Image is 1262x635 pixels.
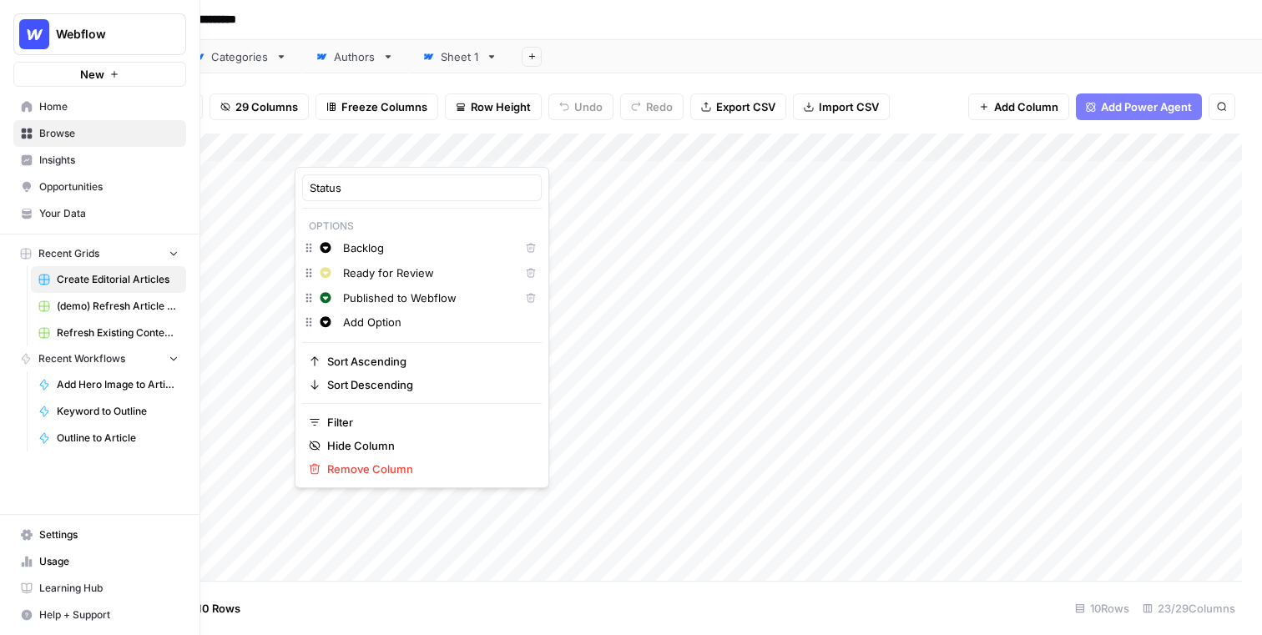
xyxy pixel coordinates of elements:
[179,40,301,73] a: Categories
[690,93,786,120] button: Export CSV
[57,431,179,446] span: Outline to Article
[441,48,479,65] div: Sheet 1
[31,320,186,346] a: Refresh Existing Content - Dakota - Demo
[1101,98,1192,115] span: Add Power Agent
[327,437,528,454] span: Hide Column
[327,376,528,393] span: Sort Descending
[13,120,186,147] a: Browse
[302,215,542,237] p: Options
[13,62,186,87] button: New
[13,93,186,120] a: Home
[13,174,186,200] a: Opportunities
[39,126,179,141] span: Browse
[38,246,99,261] span: Recent Grids
[646,98,673,115] span: Redo
[994,98,1058,115] span: Add Column
[471,98,531,115] span: Row Height
[1136,595,1242,622] div: 23/29 Columns
[315,93,438,120] button: Freeze Columns
[408,40,512,73] a: Sheet 1
[39,153,179,168] span: Insights
[13,522,186,548] a: Settings
[968,93,1069,120] button: Add Column
[57,272,179,287] span: Create Editorial Articles
[39,206,179,221] span: Your Data
[819,98,879,115] span: Import CSV
[13,200,186,227] a: Your Data
[334,48,376,65] div: Authors
[38,351,125,366] span: Recent Workflows
[31,293,186,320] a: (demo) Refresh Article Content & Analysis
[39,607,179,622] span: Help + Support
[57,377,179,392] span: Add Hero Image to Article
[174,600,240,617] span: Add 10 Rows
[31,398,186,425] a: Keyword to Outline
[1076,93,1202,120] button: Add Power Agent
[13,575,186,602] a: Learning Hub
[793,93,890,120] button: Import CSV
[31,425,186,451] a: Outline to Article
[13,346,186,371] button: Recent Workflows
[19,19,49,49] img: Webflow Logo
[13,147,186,174] a: Insights
[13,602,186,628] button: Help + Support
[31,371,186,398] a: Add Hero Image to Article
[211,48,269,65] div: Categories
[327,353,528,370] span: Sort Ascending
[39,554,179,569] span: Usage
[327,414,528,431] span: Filter
[301,40,408,73] a: Authors
[57,325,179,340] span: Refresh Existing Content - Dakota - Demo
[39,527,179,542] span: Settings
[13,241,186,266] button: Recent Grids
[39,581,179,596] span: Learning Hub
[13,13,186,55] button: Workspace: Webflow
[548,93,613,120] button: Undo
[39,99,179,114] span: Home
[56,26,157,43] span: Webflow
[327,461,528,477] span: Remove Column
[57,404,179,419] span: Keyword to Outline
[716,98,775,115] span: Export CSV
[620,93,684,120] button: Redo
[341,98,427,115] span: Freeze Columns
[574,98,603,115] span: Undo
[13,548,186,575] a: Usage
[1068,595,1136,622] div: 10 Rows
[80,66,104,83] span: New
[343,314,534,330] input: Add Option
[39,179,179,194] span: Opportunities
[57,299,179,314] span: (demo) Refresh Article Content & Analysis
[235,98,298,115] span: 29 Columns
[209,93,309,120] button: 29 Columns
[445,93,542,120] button: Row Height
[31,266,186,293] a: Create Editorial Articles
